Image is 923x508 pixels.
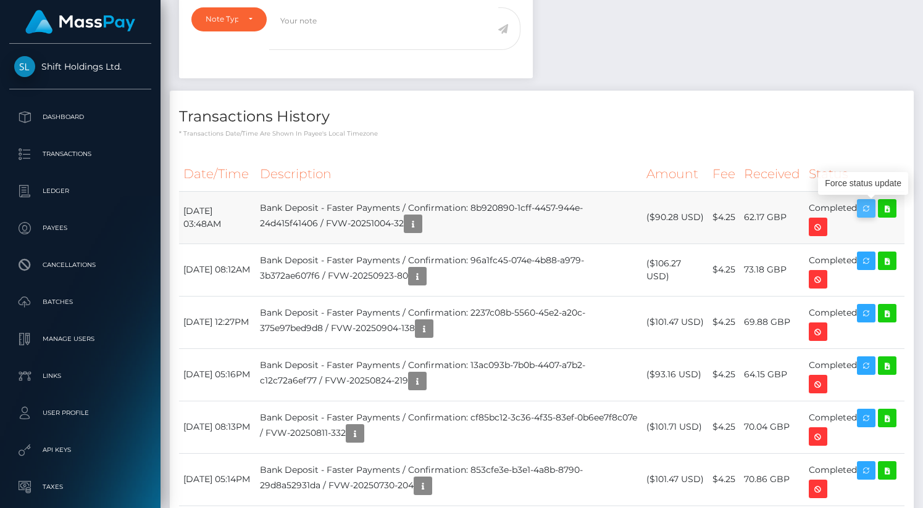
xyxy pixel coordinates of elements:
[206,14,238,24] div: Note Type
[804,401,904,453] td: Completed
[740,401,804,453] td: 70.04 GBP
[818,172,908,195] div: Force status update
[804,453,904,506] td: Completed
[179,401,256,453] td: [DATE] 08:13PM
[9,102,151,133] a: Dashboard
[179,244,256,296] td: [DATE] 08:12AM
[740,296,804,348] td: 69.88 GBP
[9,139,151,170] a: Transactions
[179,296,256,348] td: [DATE] 12:27PM
[708,244,740,296] td: $4.25
[14,256,146,274] p: Cancellations
[804,348,904,401] td: Completed
[14,293,146,311] p: Batches
[642,157,708,191] th: Amount
[642,296,708,348] td: ($101.47 USD)
[9,361,151,391] a: Links
[256,296,641,348] td: Bank Deposit - Faster Payments / Confirmation: 2237c08b-5560-45e2-a20c-375e97bed9d8 / FVW-2025090...
[14,145,146,163] p: Transactions
[804,157,904,191] th: Status
[9,324,151,354] a: Manage Users
[14,182,146,200] p: Ledger
[804,191,904,244] td: Completed
[740,157,804,191] th: Received
[740,348,804,401] td: 64.15 GBP
[740,453,804,506] td: 70.86 GBP
[25,10,135,34] img: MassPay Logo
[14,219,146,237] p: Payees
[256,157,641,191] th: Description
[9,61,151,72] span: Shift Holdings Ltd.
[14,108,146,126] p: Dashboard
[9,472,151,502] a: Taxes
[740,191,804,244] td: 62.17 GBP
[179,191,256,244] td: [DATE] 03:48AM
[708,401,740,453] td: $4.25
[256,191,641,244] td: Bank Deposit - Faster Payments / Confirmation: 8b920890-1cff-4457-944e-24d415f41406 / FVW-2025100...
[804,244,904,296] td: Completed
[179,157,256,191] th: Date/Time
[256,348,641,401] td: Bank Deposit - Faster Payments / Confirmation: 13ac093b-7b0b-4407-a7b2-c12c72a6ef77 / FVW-2025082...
[179,129,904,138] p: * Transactions date/time are shown in payee's local timezone
[9,250,151,281] a: Cancellations
[642,348,708,401] td: ($93.16 USD)
[708,191,740,244] td: $4.25
[9,176,151,207] a: Ledger
[642,244,708,296] td: ($106.27 USD)
[191,7,267,31] button: Note Type
[256,401,641,453] td: Bank Deposit - Faster Payments / Confirmation: cf85bc12-3c36-4f35-83ef-0b6ee7f8c07e / FVW-2025081...
[9,213,151,244] a: Payees
[9,435,151,465] a: API Keys
[642,401,708,453] td: ($101.71 USD)
[179,348,256,401] td: [DATE] 05:16PM
[708,157,740,191] th: Fee
[14,330,146,348] p: Manage Users
[9,287,151,317] a: Batches
[708,296,740,348] td: $4.25
[9,398,151,428] a: User Profile
[256,244,641,296] td: Bank Deposit - Faster Payments / Confirmation: 96a1fc45-074e-4b88-a979-3b372ae607f6 / FVW-2025092...
[642,191,708,244] td: ($90.28 USD)
[14,367,146,385] p: Links
[14,404,146,422] p: User Profile
[804,296,904,348] td: Completed
[708,453,740,506] td: $4.25
[14,441,146,459] p: API Keys
[708,348,740,401] td: $4.25
[14,478,146,496] p: Taxes
[740,244,804,296] td: 73.18 GBP
[179,453,256,506] td: [DATE] 05:14PM
[14,56,35,77] img: Shift Holdings Ltd.
[642,453,708,506] td: ($101.47 USD)
[256,453,641,506] td: Bank Deposit - Faster Payments / Confirmation: 853cfe3e-b3e1-4a8b-8790-29d8a52931da / FVW-2025073...
[179,106,904,128] h4: Transactions History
